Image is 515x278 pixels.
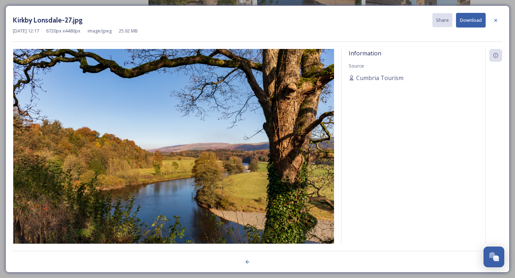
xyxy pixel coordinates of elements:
span: [DATE] 12:17 [13,28,39,34]
span: Cumbria Tourism [356,74,403,82]
button: Open Chat [484,247,504,267]
span: 6720 px x 4480 px [46,28,80,34]
span: Information [349,49,381,57]
button: Download [456,13,486,28]
button: Share [432,13,452,27]
img: Kirkby%20Lonsdale-27.jpg [13,49,334,263]
h3: Kirkby Lonsdale-27.jpg [13,15,83,25]
span: 25.92 MB [119,28,138,34]
span: image/jpeg [88,28,112,34]
span: Source [349,63,364,69]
